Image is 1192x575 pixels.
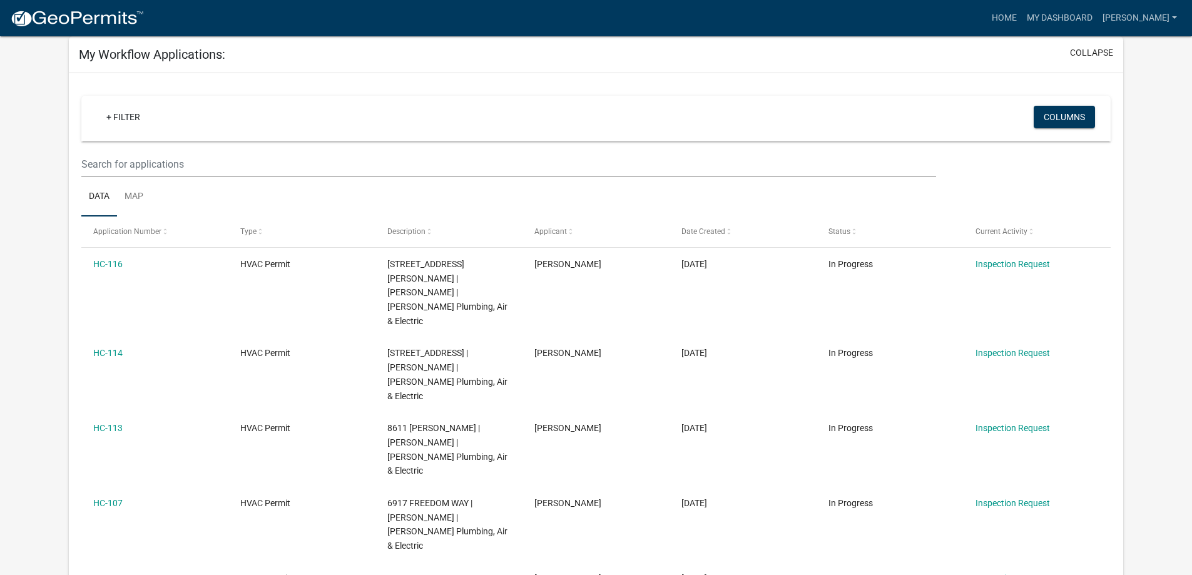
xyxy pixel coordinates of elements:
[816,216,963,247] datatable-header-cell: Status
[828,348,873,358] span: In Progress
[93,259,123,269] a: HC-116
[976,423,1050,433] a: Inspection Request
[828,259,873,269] span: In Progress
[93,423,123,433] a: HC-113
[681,259,707,269] span: 09/15/2025
[1022,6,1098,30] a: My Dashboard
[828,423,873,433] span: In Progress
[117,177,151,217] a: Map
[963,216,1110,247] datatable-header-cell: Current Activity
[387,498,507,551] span: 6917 FREEDOM WAY | Tom Drexler | Tom Drexler Plumbing, Air & Electric
[240,259,290,269] span: HVAC Permit
[534,498,601,508] span: Tom Drexler
[81,151,935,177] input: Search for applications
[240,348,290,358] span: HVAC Permit
[240,498,290,508] span: HVAC Permit
[96,106,150,128] a: + Filter
[976,348,1050,358] a: Inspection Request
[681,227,725,236] span: Date Created
[79,47,225,62] h5: My Workflow Applications:
[387,259,507,326] span: 1313 MORROW STREET | Tom Drexler | Tom Drexler Plumbing, Air & Electric
[93,227,161,236] span: Application Number
[534,227,567,236] span: Applicant
[375,216,522,247] datatable-header-cell: Description
[681,498,707,508] span: 07/15/2025
[522,216,670,247] datatable-header-cell: Applicant
[93,348,123,358] a: HC-114
[976,227,1027,236] span: Current Activity
[976,259,1050,269] a: Inspection Request
[534,259,601,269] span: Tom Drexler
[387,227,425,236] span: Description
[1034,106,1095,128] button: Columns
[240,227,257,236] span: Type
[681,348,707,358] span: 09/04/2025
[240,423,290,433] span: HVAC Permit
[828,498,873,508] span: In Progress
[534,348,601,358] span: Tom Drexler
[534,423,601,433] span: Tom Drexler
[1098,6,1182,30] a: [PERSON_NAME]
[987,6,1022,30] a: Home
[387,423,507,476] span: 8611 BURDETTE | Tom Drexler | Tom Drexler Plumbing, Air & Electric
[387,348,507,400] span: 155 FOURTH STREET | Tom Drexler | Tom Drexler Plumbing, Air & Electric
[681,423,707,433] span: 08/20/2025
[670,216,817,247] datatable-header-cell: Date Created
[228,216,375,247] datatable-header-cell: Type
[81,216,228,247] datatable-header-cell: Application Number
[976,498,1050,508] a: Inspection Request
[1070,46,1113,59] button: collapse
[81,177,117,217] a: Data
[828,227,850,236] span: Status
[93,498,123,508] a: HC-107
